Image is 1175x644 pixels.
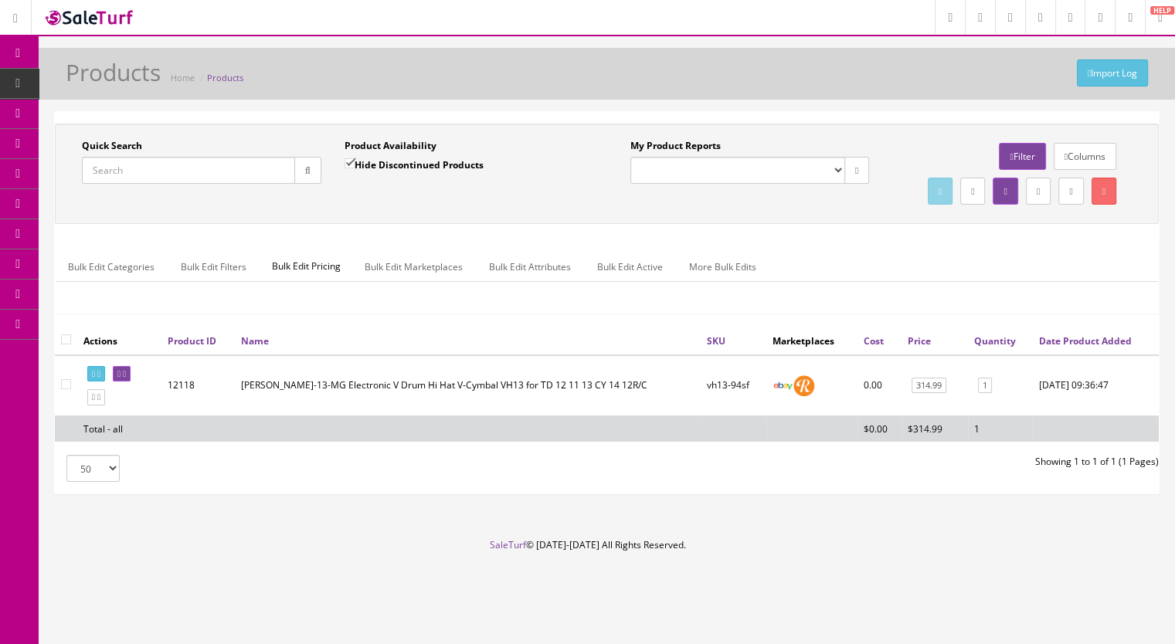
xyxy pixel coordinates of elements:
[43,7,136,28] img: SaleTurf
[857,415,902,442] td: $0.00
[585,252,675,282] a: Bulk Edit Active
[477,252,583,282] a: Bulk Edit Attributes
[241,334,269,347] a: Name
[978,378,992,394] a: 1
[793,375,814,396] img: reverb
[857,355,902,416] td: 0.00
[352,252,475,282] a: Bulk Edit Marketplaces
[345,158,355,168] input: Hide Discontinued Products
[630,139,721,153] label: My Product Reports
[168,252,259,282] a: Bulk Edit Filters
[207,72,243,83] a: Products
[773,375,793,396] img: ebay
[707,334,725,347] a: SKU
[1077,59,1148,86] a: Import Log
[701,355,766,416] td: vh13-94sf
[864,334,884,347] a: Cost
[235,355,701,416] td: Roland VH-13-MG Electronic V Drum Hi Hat V-Cymbal VH13 for TD 12 11 13 CY 14 12R/C
[908,334,931,347] a: Price
[607,455,1171,469] div: Showing 1 to 1 of 1 (1 Pages)
[1054,143,1116,170] a: Columns
[677,252,769,282] a: More Bulk Edits
[168,334,216,347] a: Product ID
[77,327,161,354] th: Actions
[766,327,857,354] th: Marketplaces
[171,72,195,83] a: Home
[490,538,526,551] a: SaleTurf
[902,415,969,442] td: $314.99
[345,139,436,153] label: Product Availability
[345,157,484,172] label: Hide Discontinued Products
[1033,355,1159,416] td: 2025-09-09 09:36:47
[56,252,167,282] a: Bulk Edit Categories
[1150,6,1174,15] span: HELP
[1039,334,1132,347] a: Date Product Added
[999,143,1045,170] a: Filter
[260,252,352,281] span: Bulk Edit Pricing
[82,157,295,184] input: Search
[974,334,1016,347] a: Quantity
[161,355,235,416] td: 12118
[912,378,946,394] a: 314.99
[66,59,161,85] h1: Products
[77,415,161,442] td: Total - all
[968,415,1033,442] td: 1
[82,139,142,153] label: Quick Search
